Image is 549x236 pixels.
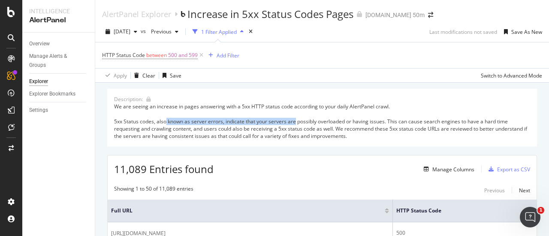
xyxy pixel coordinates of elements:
div: AlertPanel [29,15,88,25]
button: Switch to Advanced Mode [477,69,542,82]
span: vs [141,27,148,35]
span: between [146,51,167,59]
span: 2025 Sep. 24th [114,28,130,35]
div: Switch to Advanced Mode [481,72,542,79]
div: Previous [484,187,505,194]
button: Previous [484,185,505,195]
div: Increase in 5xx Status Codes Pages [187,7,353,21]
button: 1 Filter Applied [189,25,247,39]
div: Save As New [511,28,542,36]
a: Settings [29,106,89,115]
div: Apply [114,72,127,79]
div: Clear [142,72,155,79]
button: Add Filter [205,50,239,60]
div: 1 Filter Applied [201,28,237,36]
button: Save [159,69,181,82]
div: Explorer [29,77,48,86]
div: Add Filter [217,52,239,59]
button: Clear [131,69,155,82]
span: HTTP Status Code [102,51,145,59]
a: Explorer Bookmarks [29,90,89,99]
span: 500 and 599 [168,49,198,61]
div: Last modifications not saved [429,28,497,36]
button: Export as CSV [485,162,530,176]
button: Previous [148,25,182,39]
div: We are seeing an increase in pages answering with a 5xx HTTP status code according to your daily ... [114,103,530,140]
div: [DOMAIN_NAME] 50m [365,11,425,19]
div: Save [170,72,181,79]
span: Previous [148,28,172,35]
button: Next [519,185,530,195]
a: Overview [29,39,89,48]
div: Intelligence [29,7,88,15]
a: Explorer [29,77,89,86]
div: Settings [29,106,48,115]
div: Next [519,187,530,194]
span: 11,089 Entries found [114,162,214,176]
iframe: Intercom live chat [520,207,540,227]
span: HTTP Status Code [396,207,516,215]
button: Apply [102,69,127,82]
div: arrow-right-arrow-left [428,12,433,18]
div: Manage Alerts & Groups [29,52,81,70]
button: [DATE] [102,25,141,39]
button: Manage Columns [420,164,474,174]
a: AlertPanel Explorer [102,9,171,19]
span: 1 [537,207,544,214]
span: Full URL [111,207,372,215]
div: Explorer Bookmarks [29,90,75,99]
div: Export as CSV [497,166,530,173]
a: Manage Alerts & Groups [29,52,89,70]
div: times [247,27,254,36]
div: Manage Columns [432,166,474,173]
div: Showing 1 to 50 of 11,089 entries [114,185,193,195]
button: Save As New [501,25,542,39]
div: Description: [114,96,143,103]
div: Overview [29,39,50,48]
